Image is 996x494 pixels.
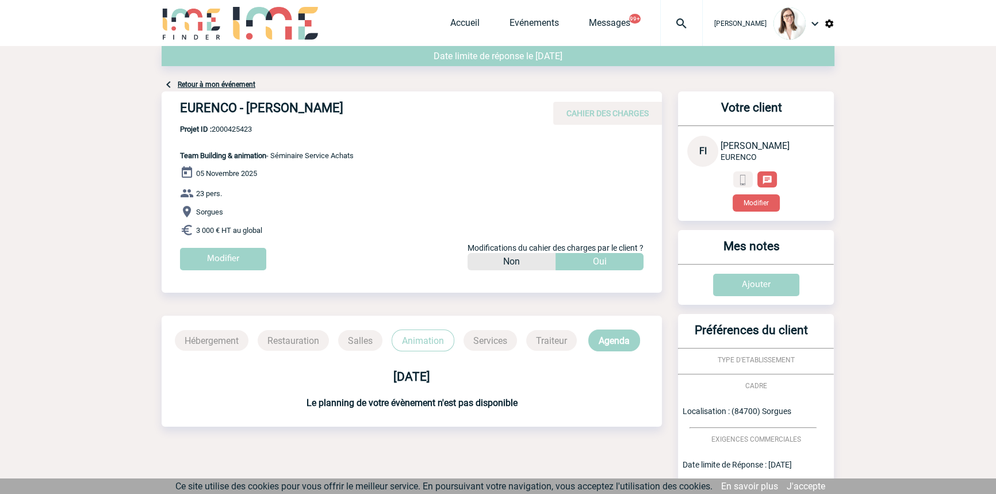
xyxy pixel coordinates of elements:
p: Traiteur [526,330,577,351]
img: IME-Finder [162,7,221,40]
p: Oui [593,253,607,270]
b: [DATE] [393,370,430,384]
p: Hébergement [175,330,248,351]
h3: Mes notes [683,239,820,264]
h3: Votre client [683,101,820,125]
p: Agenda [588,330,640,351]
span: EXIGENCES COMMERCIALES [711,435,801,443]
h3: Le planning de votre évènement n'est pas disponible [162,397,662,408]
span: FI [699,145,707,156]
span: 3 000 € HT au global [196,226,262,235]
img: 122719-0.jpg [773,7,806,40]
a: Accueil [450,17,480,33]
h4: EURENCO - [PERSON_NAME] [180,101,525,120]
a: J'accepte [787,481,825,492]
span: Sorgues [196,208,223,216]
span: 2000425423 [180,125,354,133]
span: CADRE [745,382,767,390]
h3: Préférences du client [683,323,820,348]
a: Evénements [510,17,559,33]
button: 99+ [629,14,641,24]
span: TYPE D'ETABLISSEMENT [718,356,795,364]
span: [PERSON_NAME] [721,140,790,151]
img: chat-24-px-w.png [762,175,772,185]
a: Messages [589,17,630,33]
input: Ajouter [713,274,799,296]
span: Modifications du cahier des charges par le client ? [468,243,643,252]
button: Modifier [733,194,780,212]
b: Projet ID : [180,125,212,133]
a: Retour à mon événement [178,81,255,89]
p: Services [463,330,517,351]
span: 23 pers. [196,189,222,198]
span: Date limite de Réponse : [DATE] [683,460,792,469]
span: Date limite de réponse le [DATE] [434,51,562,62]
span: EURENCO [721,152,757,162]
p: Animation [392,330,454,351]
span: CAHIER DES CHARGES [566,109,649,118]
span: Team Building & animation [180,151,266,160]
span: - Séminaire Service Achats [180,151,354,160]
span: Ce site utilise des cookies pour vous offrir le meilleur service. En poursuivant votre navigation... [175,481,712,492]
a: En savoir plus [721,481,778,492]
p: Non [503,253,520,270]
img: portable.png [738,175,748,185]
span: 05 Novembre 2025 [196,169,257,178]
p: Salles [338,330,382,351]
input: Modifier [180,248,266,270]
p: Restauration [258,330,329,351]
span: Localisation : (84700) Sorgues [683,407,791,416]
span: [PERSON_NAME] [714,20,767,28]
